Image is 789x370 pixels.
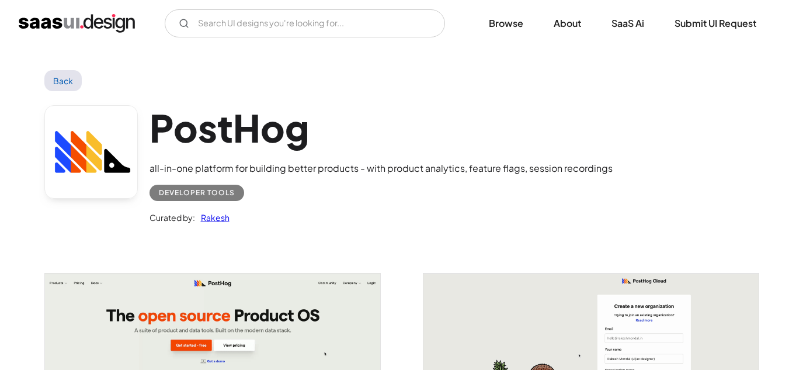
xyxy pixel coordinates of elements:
div: all-in-one platform for building better products - with product analytics, feature flags, session... [150,161,613,175]
a: About [540,11,595,36]
a: SaaS Ai [597,11,658,36]
a: Back [44,70,82,91]
a: home [19,14,135,33]
a: Submit UI Request [661,11,770,36]
input: Search UI designs you're looking for... [165,9,445,37]
div: Curated by: [150,210,195,224]
a: Rakesh [195,210,230,224]
div: Developer tools [159,186,235,200]
h1: PostHog [150,105,613,150]
a: Browse [475,11,537,36]
form: Email Form [165,9,445,37]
